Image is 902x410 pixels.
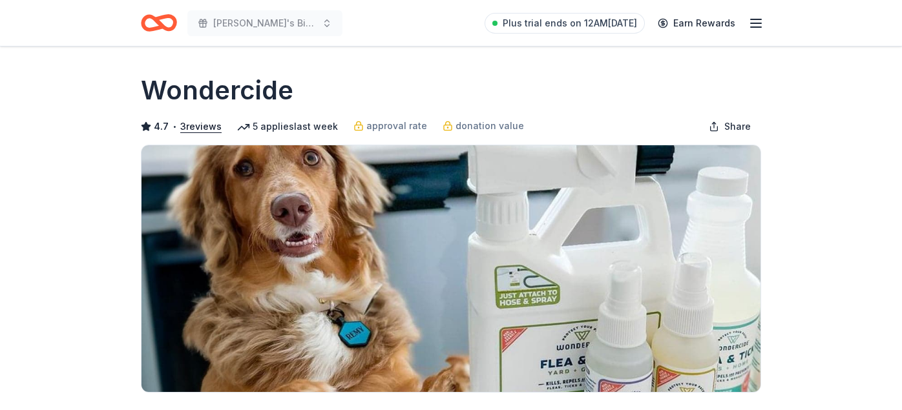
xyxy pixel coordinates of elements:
[485,13,645,34] a: Plus trial ends on 12AM[DATE]
[650,12,743,35] a: Earn Rewards
[154,119,169,134] span: 4.7
[187,10,342,36] button: [PERSON_NAME]'s Birthday [PERSON_NAME]
[724,119,751,134] span: Share
[353,118,427,134] a: approval rate
[237,119,338,134] div: 5 applies last week
[142,145,760,392] img: Image for Wondercide
[503,15,637,31] span: Plus trial ends on 12AM[DATE]
[180,119,222,134] button: 3reviews
[173,121,177,132] span: •
[443,118,524,134] a: donation value
[141,72,293,108] h1: Wondercide
[213,15,317,31] span: [PERSON_NAME]'s Birthday [PERSON_NAME]
[456,118,524,134] span: donation value
[141,8,177,38] a: Home
[698,114,761,139] button: Share
[366,118,427,134] span: approval rate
